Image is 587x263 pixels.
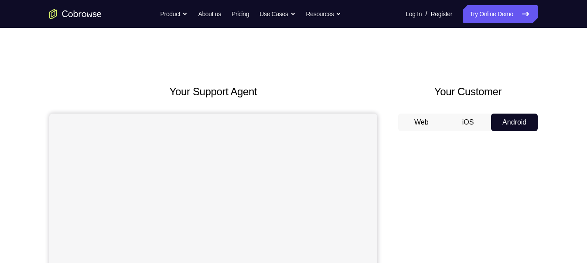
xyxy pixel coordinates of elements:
[445,114,491,131] button: iOS
[198,5,221,23] a: About us
[232,5,249,23] a: Pricing
[398,114,445,131] button: Web
[49,84,377,100] h2: Your Support Agent
[406,5,422,23] a: Log In
[463,5,538,23] a: Try Online Demo
[491,114,538,131] button: Android
[398,84,538,100] h2: Your Customer
[160,5,188,23] button: Product
[431,5,452,23] a: Register
[306,5,341,23] button: Resources
[49,9,102,19] a: Go to the home page
[425,9,427,19] span: /
[259,5,295,23] button: Use Cases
